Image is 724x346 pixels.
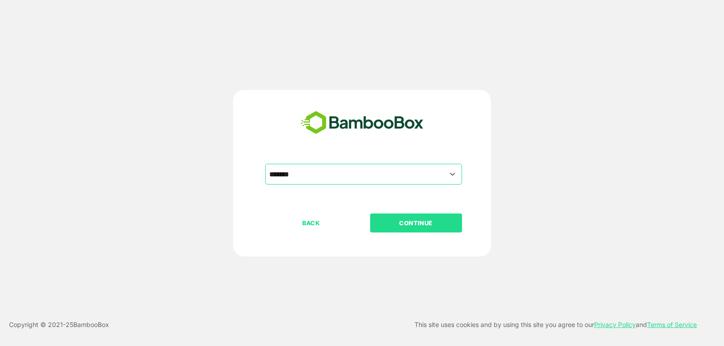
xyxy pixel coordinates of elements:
[266,218,357,228] p: BACK
[647,321,697,328] a: Terms of Service
[594,321,636,328] a: Privacy Policy
[370,213,462,232] button: CONTINUE
[296,108,429,138] img: bamboobox
[265,213,357,232] button: BACK
[414,319,697,330] p: This site uses cookies and by using this site you agree to our and
[371,218,461,228] p: CONTINUE
[447,168,459,180] button: Open
[9,319,109,330] p: Copyright © 2021- 25 BambooBox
